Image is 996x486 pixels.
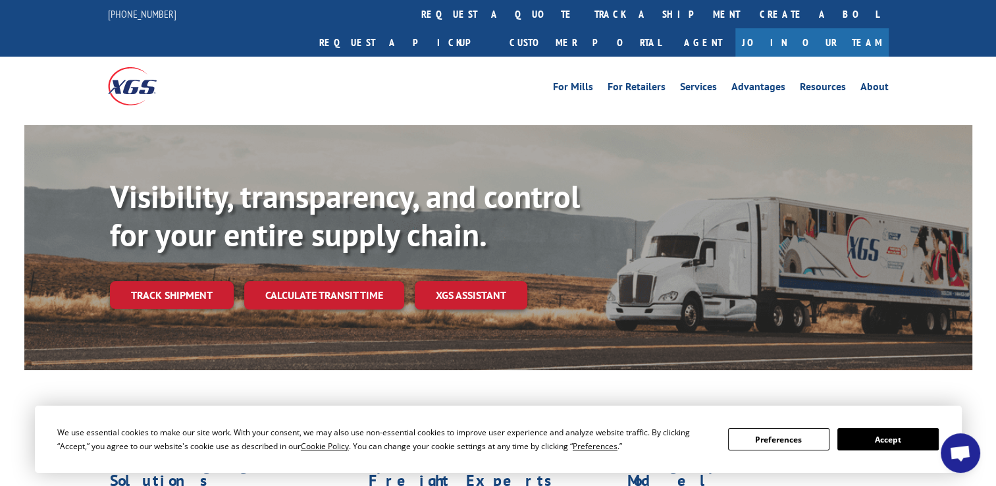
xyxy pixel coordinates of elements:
[415,281,527,310] a: XGS ASSISTANT
[108,7,176,20] a: [PHONE_NUMBER]
[941,433,980,473] div: Open chat
[800,82,846,96] a: Resources
[837,428,939,450] button: Accept
[860,82,889,96] a: About
[680,82,717,96] a: Services
[110,176,580,255] b: Visibility, transparency, and control for your entire supply chain.
[500,28,671,57] a: Customer Portal
[35,406,962,473] div: Cookie Consent Prompt
[731,82,785,96] a: Advantages
[57,425,712,453] div: We use essential cookies to make our site work. With your consent, we may also use non-essential ...
[301,441,349,452] span: Cookie Policy
[309,28,500,57] a: Request a pickup
[671,28,735,57] a: Agent
[573,441,617,452] span: Preferences
[244,281,404,310] a: Calculate transit time
[735,28,889,57] a: Join Our Team
[728,428,829,450] button: Preferences
[553,82,593,96] a: For Mills
[110,281,234,309] a: Track shipment
[608,82,666,96] a: For Retailers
